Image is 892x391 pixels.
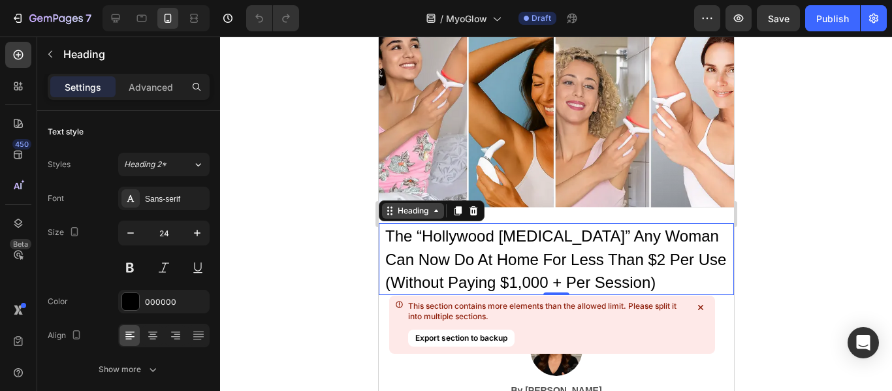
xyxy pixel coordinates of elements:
[65,80,101,94] p: Settings
[805,5,860,31] button: Publish
[48,358,210,381] button: Show more
[48,327,84,345] div: Align
[408,330,515,347] button: Export section to backup
[48,126,84,138] div: Text style
[768,13,789,24] span: Save
[48,296,68,307] div: Color
[10,239,31,249] div: Beta
[408,301,687,322] div: This section contains more elements than the allowed limit. Please split it into multiple sections.
[48,224,82,242] div: Size
[446,12,487,25] span: MyoGlow
[63,46,204,62] p: Heading
[848,327,879,358] div: Open Intercom Messenger
[12,346,343,379] p: By [PERSON_NAME] [DATE]
[440,12,443,25] span: /
[12,139,31,149] div: 450
[129,80,173,94] p: Advanced
[532,12,551,24] span: Draft
[379,37,734,391] iframe: Design area
[124,159,167,170] span: Heading 2*
[99,363,159,376] div: Show more
[86,10,91,26] p: 7
[145,296,206,308] div: 000000
[816,12,849,25] div: Publish
[246,5,299,31] div: Undo/Redo
[48,159,71,170] div: Styles
[145,193,206,205] div: Sans-serif
[757,5,800,31] button: Save
[118,153,210,176] button: Heading 2*
[5,5,97,31] button: 7
[48,193,64,204] div: Font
